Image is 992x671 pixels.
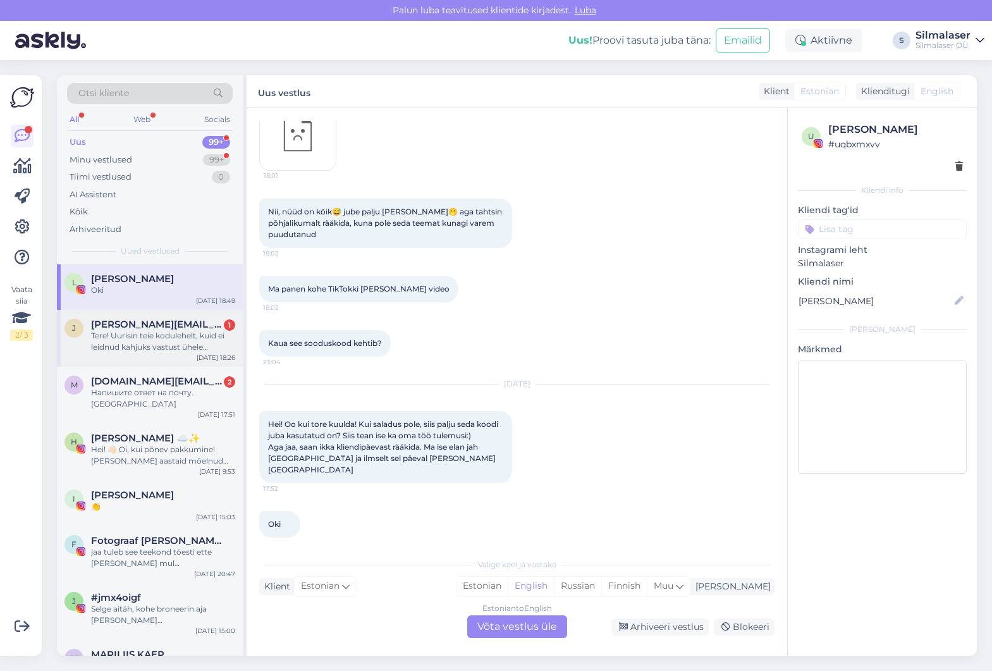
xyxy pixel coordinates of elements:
span: j [72,596,76,606]
div: Võta vestlus üle [467,615,567,638]
div: 👏 [91,501,235,512]
div: 99+ [202,136,230,149]
span: jagus.heidi@gmail.com [91,319,223,330]
span: M [71,653,78,663]
div: Estonian [456,577,508,596]
img: Askly Logo [10,85,34,109]
input: Lisa nimi [799,294,952,308]
span: Oki [268,519,281,529]
div: 0 [212,171,230,183]
span: #jmx4oigf [91,592,141,603]
span: m [71,380,78,390]
span: 17:52 [263,484,310,493]
button: Emailid [716,28,770,52]
div: [DATE] 17:51 [198,410,235,419]
div: Kõik [70,206,88,218]
div: [PERSON_NAME] [690,580,771,593]
div: 2 [224,376,235,388]
div: English [508,577,554,596]
div: [PERSON_NAME] [798,324,967,335]
span: Hei! Oo kui tore kuulda! Kui saladus pole, siis palju seda koodi juba kasutatud on? Siis tean ise... [268,419,500,474]
div: Silmalaser OÜ [915,40,971,51]
span: 18:49 [263,538,310,548]
span: helen ☁️✨ [91,433,200,444]
div: [DATE] 18:49 [196,296,235,305]
div: [PERSON_NAME] [828,122,963,137]
div: 99+ [203,154,230,166]
div: [DATE] [259,378,775,390]
div: Arhiveeritud [70,223,121,236]
span: Luba [571,4,600,16]
div: Klienditugi [856,85,910,98]
span: Estonian [301,579,340,593]
a: SilmalaserSilmalaser OÜ [915,30,984,51]
div: Web [131,111,153,128]
span: Uued vestlused [121,245,180,257]
p: Kliendi nimi [798,275,967,288]
p: Kliendi tag'id [798,204,967,217]
span: Kaua see sooduskood kehtib? [268,338,382,348]
span: 18:02 [263,303,310,312]
div: Silmalaser [915,30,971,40]
div: Uus [70,136,86,149]
div: Klient [259,580,290,593]
div: # uqbxmxvv [828,137,963,151]
div: Напишите ответ на почту. [GEOGRAPHIC_DATA] [91,387,235,410]
div: Russian [554,577,601,596]
span: MARILIIS KAER [91,649,164,660]
div: Selge aitäh, kohe broneerin aja [PERSON_NAME] broneerimissüsteemis. Ja näeme varsti teie kliiniku... [91,603,235,626]
span: I [73,494,75,503]
div: Oki [91,285,235,296]
span: Muu [654,580,673,591]
div: Tere! Uurisin teie kodulehelt, kuid ei leidnud kahjuks vastust ühele küsimusele. Kas laseroperats... [91,330,235,353]
div: Blokeeri [714,619,775,636]
span: 23:04 [263,357,310,367]
span: Fotograaf Maigi [91,535,223,546]
span: English [921,85,953,98]
div: [DATE] 18:26 [197,353,235,362]
div: 2 / 3 [10,329,33,341]
div: [DATE] 9:53 [199,467,235,476]
div: Arhiveeri vestlus [611,619,709,636]
div: Vaata siia [10,284,33,341]
div: [DATE] 20:47 [194,569,235,579]
div: S [893,32,910,49]
span: mostova.pl@gmail.com [91,376,223,387]
div: jaa tuleb see teekond tõesti ette [PERSON_NAME] mul [PERSON_NAME] -1 noh viimati pigem aga nii mõ... [91,546,235,569]
div: [DATE] 15:00 [195,626,235,636]
div: Socials [202,111,233,128]
span: Nii, nüüd on kõik😅 jube palju [PERSON_NAME]🫢 aga tahtsin põhjalikumalt rääkida, kuna pole seda te... [268,207,504,239]
p: Silmalaser [798,257,967,270]
span: u [808,132,814,141]
div: AI Assistent [70,188,116,201]
span: Estonian [800,85,839,98]
div: All [67,111,82,128]
span: 18:01 [264,171,311,180]
b: Uus! [568,34,592,46]
label: Uus vestlus [258,83,310,100]
span: Inger V [91,489,174,501]
span: F [71,539,77,549]
div: Aktiivne [785,29,862,52]
p: Instagrami leht [798,243,967,257]
div: 1 [224,319,235,331]
span: h [71,437,77,446]
span: Otsi kliente [78,87,129,100]
div: Estonian to English [482,603,552,614]
span: L [72,278,77,287]
span: Lisabet Loigu [91,273,174,285]
div: [DATE] 15:03 [196,512,235,522]
span: 18:02 [263,249,310,258]
span: Ma panen kohe TikTokki [PERSON_NAME] video [268,284,450,293]
div: Finnish [601,577,647,596]
p: Märkmed [798,343,967,356]
div: Proovi tasuta juba täna: [568,33,711,48]
div: Hei! 👋🏻 Oi, kui põnev pakkumine! [PERSON_NAME] aastaid mõelnud [PERSON_NAME], et ühel päeval ka l... [91,444,235,467]
span: j [72,323,76,333]
div: Tiimi vestlused [70,171,132,183]
div: Valige keel ja vastake [259,559,775,570]
div: Minu vestlused [70,154,132,166]
div: Klient [759,85,790,98]
div: Kliendi info [798,185,967,196]
input: Lisa tag [798,219,967,238]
